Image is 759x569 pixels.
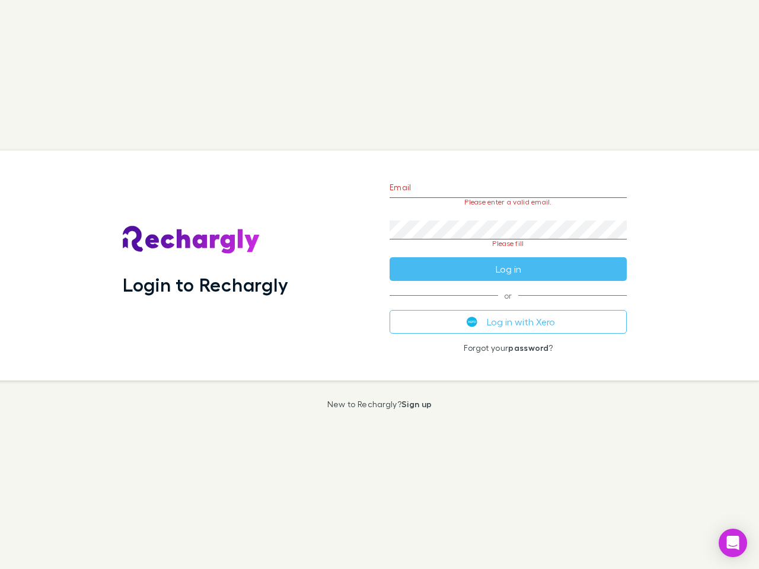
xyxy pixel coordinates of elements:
button: Log in [390,257,627,281]
img: Xero's logo [467,317,477,327]
p: Please enter a valid email. [390,198,627,206]
p: Please fill [390,239,627,248]
div: Open Intercom Messenger [719,529,747,557]
p: New to Rechargly? [327,399,432,409]
h1: Login to Rechargly [123,273,288,296]
button: Log in with Xero [390,310,627,334]
a: password [508,343,548,353]
span: or [390,295,627,296]
a: Sign up [401,399,432,409]
p: Forgot your ? [390,343,627,353]
img: Rechargly's Logo [123,226,260,254]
